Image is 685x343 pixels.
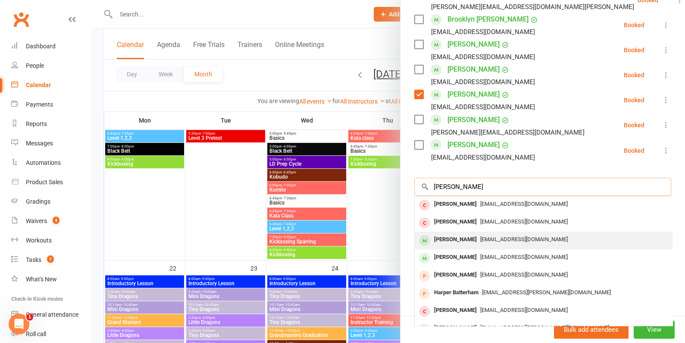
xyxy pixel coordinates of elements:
a: What's New [11,270,91,289]
div: General attendance [26,311,78,318]
input: Search to add attendees [414,178,671,196]
div: Booked [624,47,644,53]
div: prospect [419,324,430,334]
span: 1 [26,314,33,321]
div: Dashboard [26,43,56,50]
div: [PERSON_NAME][EMAIL_ADDRESS][DOMAIN_NAME][PERSON_NAME] [431,1,634,13]
a: Waivers 4 [11,211,91,231]
a: People [11,56,91,76]
a: Brooklyn [PERSON_NAME] [447,13,529,26]
div: [PERSON_NAME][EMAIL_ADDRESS][DOMAIN_NAME] [431,127,585,138]
div: prospect [419,288,430,299]
a: Gradings [11,192,91,211]
div: Waivers [26,217,47,224]
div: [EMAIL_ADDRESS][DOMAIN_NAME] [431,152,535,163]
span: [EMAIL_ADDRESS][PERSON_NAME][DOMAIN_NAME] [480,324,609,331]
div: [PERSON_NAME] [431,269,480,281]
a: [PERSON_NAME] [447,38,500,51]
div: Gradings [26,198,50,205]
a: Workouts [11,231,91,250]
div: Calendar [26,82,51,88]
a: [PERSON_NAME] [447,138,500,152]
a: General attendance kiosk mode [11,305,91,324]
span: [EMAIL_ADDRESS][DOMAIN_NAME] [480,236,568,242]
div: [EMAIL_ADDRESS][DOMAIN_NAME] [431,26,535,38]
div: [EMAIL_ADDRESS][DOMAIN_NAME] [431,101,535,113]
div: Booked [624,72,644,78]
div: [PERSON_NAME] [431,251,480,264]
span: 7 [47,255,54,263]
div: prospect [419,271,430,281]
div: Reports [26,120,47,127]
div: [PERSON_NAME] [431,233,480,246]
div: People [26,62,44,69]
div: member [419,200,430,211]
div: [PERSON_NAME] [431,304,480,317]
div: Automations [26,159,61,166]
div: member [419,253,430,264]
span: [EMAIL_ADDRESS][DOMAIN_NAME] [480,307,568,313]
a: [PERSON_NAME] [447,63,500,76]
div: Booked [624,122,644,128]
div: What's New [26,276,57,283]
button: Bulk add attendees [554,321,629,339]
span: 4 [53,217,59,224]
span: [EMAIL_ADDRESS][DOMAIN_NAME] [480,201,568,207]
div: Tasks [26,256,41,263]
iframe: Intercom live chat [9,314,29,334]
a: Clubworx [10,9,32,30]
div: Harper Batterham [431,286,482,299]
button: View [634,321,675,339]
a: Payments [11,95,91,114]
span: [EMAIL_ADDRESS][DOMAIN_NAME] [480,271,568,278]
div: Payments [26,101,53,108]
div: Product Sales [26,179,63,186]
a: Product Sales [11,173,91,192]
span: [EMAIL_ADDRESS][DOMAIN_NAME] [480,218,568,225]
a: Automations [11,153,91,173]
div: Booked [624,22,644,28]
div: Messages [26,140,53,147]
a: Messages [11,134,91,153]
a: Reports [11,114,91,134]
a: Tasks 7 [11,250,91,270]
div: Workouts [26,237,52,244]
div: member [419,306,430,317]
div: Roll call [26,330,46,337]
div: [EMAIL_ADDRESS][DOMAIN_NAME] [431,76,535,88]
div: member [419,217,430,228]
div: [PERSON_NAME] [431,322,480,334]
a: [PERSON_NAME] [447,88,500,101]
div: [PERSON_NAME] [431,216,480,228]
span: [EMAIL_ADDRESS][DOMAIN_NAME] [480,254,568,260]
div: Booked [624,148,644,154]
span: [EMAIL_ADDRESS][PERSON_NAME][DOMAIN_NAME] [482,289,611,296]
div: [PERSON_NAME] [431,198,480,211]
div: [EMAIL_ADDRESS][DOMAIN_NAME] [431,51,535,63]
a: Calendar [11,76,91,95]
div: Booked [624,97,644,103]
div: member [419,235,430,246]
a: Dashboard [11,37,91,56]
a: [PERSON_NAME] [447,113,500,127]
